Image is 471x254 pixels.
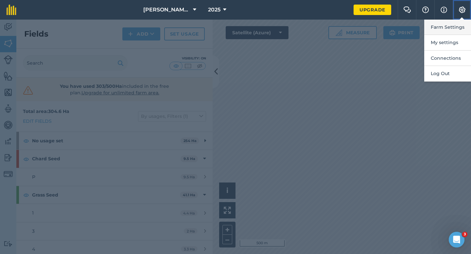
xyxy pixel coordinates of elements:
button: Connections [424,51,471,66]
a: Upgrade [354,5,391,15]
span: [PERSON_NAME] & Sons [143,6,190,14]
iframe: Intercom live chat [449,232,464,247]
img: fieldmargin Logo [7,5,16,15]
button: My settings [424,35,471,50]
img: svg+xml;base64,PHN2ZyB4bWxucz0iaHR0cDovL3d3dy53My5vcmcvMjAwMC9zdmciIHdpZHRoPSIxNyIgaGVpZ2h0PSIxNy... [441,6,447,14]
span: 2025 [208,6,220,14]
img: Two speech bubbles overlapping with the left bubble in the forefront [403,7,411,13]
button: Log Out [424,66,471,81]
span: 3 [462,232,467,237]
img: A cog icon [458,7,466,13]
img: A question mark icon [422,7,429,13]
button: Farm Settings [424,20,471,35]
